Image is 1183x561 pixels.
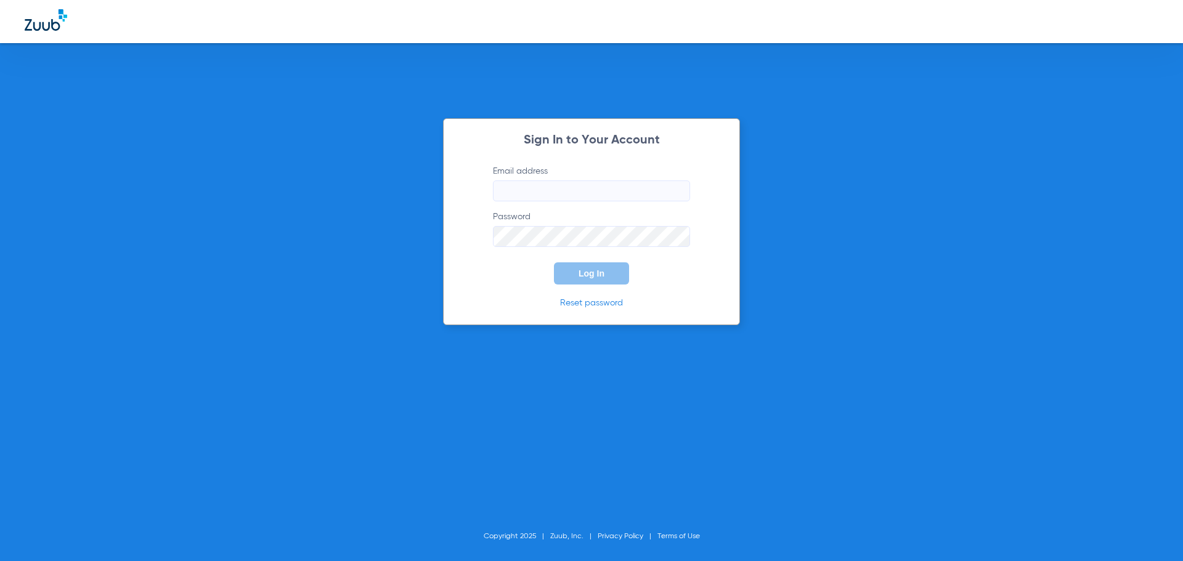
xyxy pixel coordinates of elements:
button: Log In [554,262,629,285]
input: Email address [493,180,690,201]
img: Zuub Logo [25,9,67,31]
a: Reset password [560,299,623,307]
li: Zuub, Inc. [550,530,598,543]
li: Copyright 2025 [484,530,550,543]
label: Email address [493,165,690,201]
iframe: Chat Widget [1121,502,1183,561]
h2: Sign In to Your Account [474,134,709,147]
label: Password [493,211,690,247]
span: Log In [579,268,604,278]
a: Terms of Use [657,533,700,540]
a: Privacy Policy [598,533,643,540]
input: Password [493,226,690,247]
